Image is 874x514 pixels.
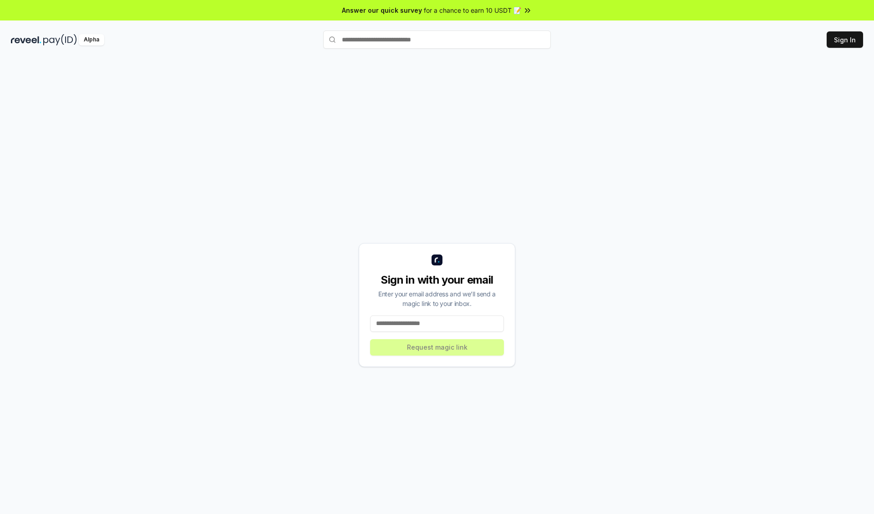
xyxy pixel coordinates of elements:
div: Sign in with your email [370,273,504,287]
img: pay_id [43,34,77,46]
img: reveel_dark [11,34,41,46]
span: Answer our quick survey [342,5,422,15]
div: Alpha [79,34,104,46]
img: logo_small [432,254,442,265]
span: for a chance to earn 10 USDT 📝 [424,5,521,15]
div: Enter your email address and we’ll send a magic link to your inbox. [370,289,504,308]
button: Sign In [827,31,863,48]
